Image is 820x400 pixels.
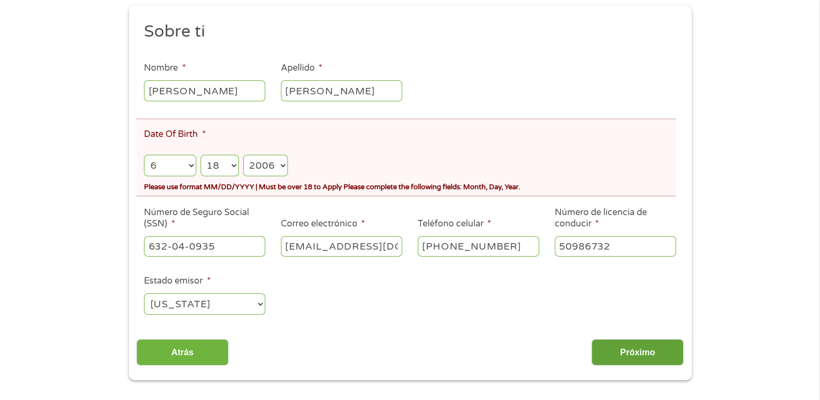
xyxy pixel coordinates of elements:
font: Apellido [281,63,315,73]
font: Correo electrónico [281,218,357,229]
input: Herrero [281,80,402,101]
input: Próximo [591,339,684,365]
h2: Sobre ti [144,21,668,43]
font: Estado emisor [144,275,203,286]
font: Teléfono celular [418,218,484,229]
font: Número de Seguro Social (SSN) [144,207,249,229]
input: Atrás [136,339,229,365]
input: john@gmail.com [281,236,402,257]
label: Date Of Birth [144,129,205,140]
input: 078-05-1120 [144,236,265,257]
input: (541) 754-3010 [418,236,539,257]
font: Nombre [144,63,178,73]
div: Please use format MM/DD/YYYY | Must be over 18 to Apply Please complete the following fields: Mon... [144,178,676,193]
font: Número de licencia de conducir [555,207,647,229]
input: John [144,80,265,101]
